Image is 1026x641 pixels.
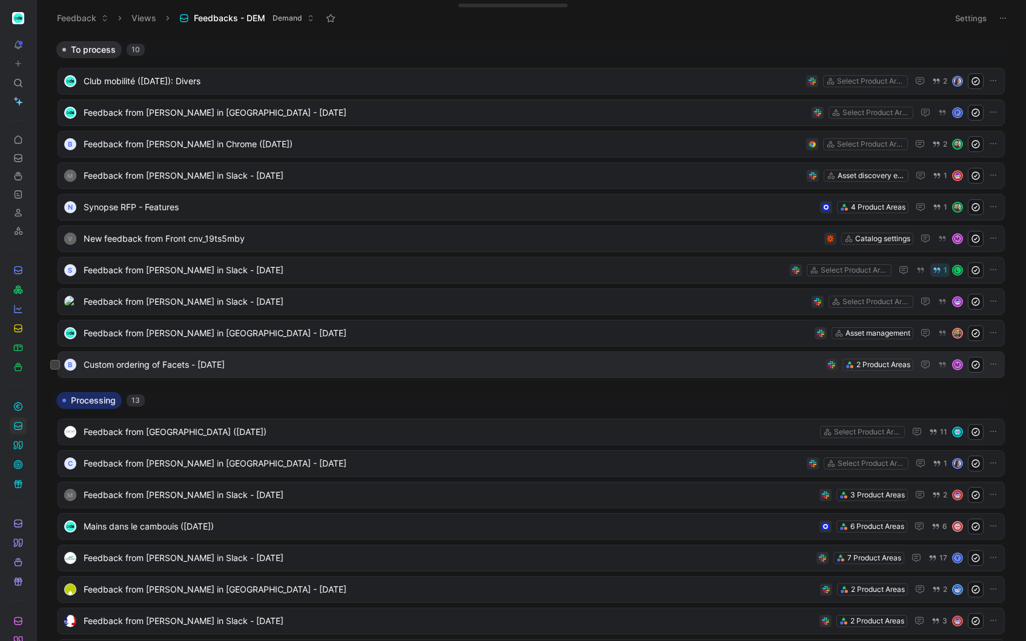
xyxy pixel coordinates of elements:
span: Club mobilité ([DATE]): Divers [84,74,801,88]
a: logoFeedback from [PERSON_NAME] in [GEOGRAPHIC_DATA] - [DATE]Asset managementavatar [58,320,1005,347]
img: avatar [953,203,962,211]
button: 2 [930,75,950,88]
img: avatar [953,522,962,531]
span: Synopse RFP - Features [84,200,815,214]
button: Views [126,9,162,27]
img: avatar [953,329,962,337]
img: logo [64,296,76,308]
span: 6 [942,523,947,530]
button: 1 [930,169,950,182]
button: 2 [930,138,950,151]
div: M [953,234,962,243]
img: logo [64,615,76,627]
button: 3 [929,614,950,628]
img: avatar [953,585,962,594]
a: VNew feedback from Front cnv_19ts5mbyCatalog settingsM [58,225,1005,252]
div: M [64,170,76,182]
span: 2 [943,586,947,593]
span: 3 [942,617,947,625]
img: avatar [953,491,962,499]
div: V [64,233,76,245]
div: Y [953,554,962,562]
img: logo [64,426,76,438]
a: logoFeedback from [GEOGRAPHIC_DATA] ([DATE])Select Product Areas11avatar [58,419,1005,445]
button: Settings [950,10,992,27]
div: Catalog settings [855,233,910,245]
span: Feedback from [PERSON_NAME] in [GEOGRAPHIC_DATA] - [DATE] [84,105,807,120]
span: Feedback from [PERSON_NAME] in Slack - [DATE] [84,294,807,309]
span: Feedback from [PERSON_NAME] in [GEOGRAPHIC_DATA] - [DATE] [84,456,802,471]
img: avatar [953,297,962,306]
span: 11 [940,428,947,436]
span: 1 [944,172,947,179]
img: avatar [953,459,962,468]
a: logoFeedback from [PERSON_NAME] in Slack - [DATE]7 Product Areas17Y [58,545,1005,571]
img: logo [64,327,76,339]
span: Feedback from [PERSON_NAME] in Slack - [DATE] [84,614,815,628]
span: 2 [943,78,947,85]
span: Mains dans le cambouis ([DATE]) [84,519,815,534]
button: To process [56,41,122,58]
div: 7 Product Areas [847,552,901,564]
a: logoFeedback from [PERSON_NAME] in [GEOGRAPHIC_DATA] - [DATE]2 Product Areas2avatar [58,576,1005,603]
span: Feedback from [PERSON_NAME] in Slack - [DATE] [84,263,785,277]
img: logo [64,583,76,596]
button: Feedback [51,9,114,27]
div: Select Product Areas [837,75,905,87]
span: 1 [944,460,947,467]
button: 1 [930,201,950,214]
div: Select Product Areas [842,107,910,119]
div: 2 Product Areas [856,359,910,371]
a: logoFeedback from [PERSON_NAME] in Slack - [DATE]Select Product Areasavatar [58,288,1005,315]
span: Feedback from [PERSON_NAME] in Slack - [DATE] [84,488,815,502]
div: 13 [127,394,145,407]
div: Asset management [846,327,910,339]
div: 2 Product Areas [851,583,905,596]
button: Opendatasoft [10,10,27,27]
button: 17 [926,551,950,565]
img: avatar [953,77,962,85]
div: 2 Product Areas [850,615,904,627]
span: 2 [943,491,947,499]
a: BFeedback from [PERSON_NAME] in Chrome ([DATE])Select Product Areas2avatar [58,131,1005,158]
span: 2 [943,141,947,148]
div: M [64,489,76,501]
span: Demand [273,12,302,24]
img: Opendatasoft [12,12,24,24]
span: Processing [71,394,116,407]
div: Asset discovery experience [838,170,905,182]
a: SFeedback from [PERSON_NAME] in Slack - [DATE]Select Product Areas1L [58,257,1005,284]
div: M [953,360,962,369]
div: L [953,266,962,274]
span: Feedback from [PERSON_NAME] in Chrome ([DATE]) [84,137,801,151]
a: logoMains dans le cambouis ([DATE])6 Product Areas6avatar [58,513,1005,540]
span: 1 [944,204,947,211]
div: 3 Product Areas [850,489,905,501]
a: BCustom ordering of Facets - [DATE]2 Product AreasM [58,351,1005,378]
span: Feedback from [GEOGRAPHIC_DATA] ([DATE]) [84,425,815,439]
button: 1 [930,457,950,470]
div: Select Product Areas [834,426,902,438]
div: S [64,264,76,276]
button: 1 [930,264,950,277]
span: New feedback from Front cnv_19ts5mby [84,231,819,246]
a: logoClub mobilité ([DATE]): DiversSelect Product Areas2avatar [58,68,1005,95]
img: logo [64,107,76,119]
a: MFeedback from [PERSON_NAME] in Slack - [DATE]Asset discovery experience1avatar [58,162,1005,189]
img: logo [64,552,76,564]
div: 4 Product Areas [851,201,905,213]
div: B [64,138,76,150]
img: logo [64,75,76,87]
div: Select Product Areas [837,138,905,150]
button: 11 [927,425,950,439]
span: Feedbacks - DEM [194,12,265,24]
button: Processing [56,392,122,409]
span: 17 [939,554,947,562]
a: CFeedback from [PERSON_NAME] in [GEOGRAPHIC_DATA] - [DATE]Select Product Areas1avatar [58,450,1005,477]
div: p [953,108,962,117]
span: Feedback from [PERSON_NAME] in [GEOGRAPHIC_DATA] - [DATE] [84,326,810,340]
span: To process [71,44,116,56]
button: Feedbacks - DEMDemand [174,9,320,27]
img: logo [64,520,76,533]
span: Custom ordering of Facets - [DATE] [84,357,821,372]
